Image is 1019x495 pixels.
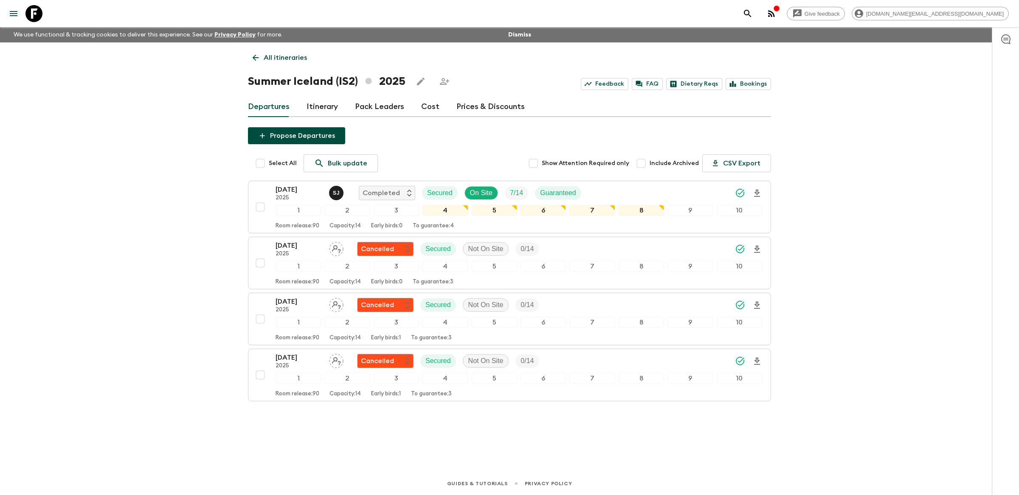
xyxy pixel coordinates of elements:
p: All itineraries [264,53,307,63]
div: 6 [521,317,566,328]
div: 4 [422,317,468,328]
div: 1 [276,373,321,384]
p: Secured [425,244,451,254]
div: 3 [374,261,419,272]
div: Not On Site [463,298,509,312]
svg: Download Onboarding [752,356,762,366]
div: Not On Site [463,242,509,256]
a: Dietary Reqs [666,78,722,90]
div: Not On Site [463,354,509,368]
div: 5 [472,261,517,272]
p: Not On Site [468,356,504,366]
div: 7 [569,373,615,384]
p: Room release: 90 [276,279,319,285]
div: 10 [717,205,762,216]
div: Flash Pack cancellation [357,354,414,368]
svg: Download Onboarding [752,300,762,310]
div: On Site [464,186,498,200]
p: Capacity: 14 [329,223,361,229]
div: 8 [619,317,664,328]
span: Share this itinerary [436,73,453,90]
button: [DATE]2025Assign pack leaderFlash Pack cancellationSecuredNot On SiteTrip Fill12345678910Room rel... [248,349,771,401]
div: 4 [422,373,468,384]
p: Capacity: 14 [329,391,361,397]
div: 6 [521,373,566,384]
span: Include Archived [650,159,699,168]
p: Guaranteed [540,188,576,198]
div: 2 [324,205,370,216]
a: Pack Leaders [355,97,404,117]
div: 7 [569,261,615,272]
a: Bulk update [304,154,378,172]
a: Give feedback [787,7,845,20]
div: Secured [420,242,456,256]
span: Give feedback [800,11,844,17]
div: 2 [324,261,370,272]
div: Secured [420,298,456,312]
div: 7 [569,317,615,328]
div: Flash Pack cancellation [357,242,414,256]
a: FAQ [632,78,663,90]
div: Trip Fill [515,298,539,312]
div: [DOMAIN_NAME][EMAIL_ADDRESS][DOMAIN_NAME] [852,7,1009,20]
svg: Synced Successfully [735,356,745,366]
button: CSV Export [702,154,771,172]
p: 2025 [276,307,322,313]
p: 2025 [276,363,322,369]
button: menu [5,5,22,22]
p: Capacity: 14 [329,335,361,341]
div: 9 [667,261,713,272]
button: Edit this itinerary [412,73,429,90]
p: 2025 [276,195,322,201]
span: Show Attention Required only [542,159,629,168]
p: Early birds: 1 [371,391,401,397]
a: Itinerary [307,97,338,117]
p: Not On Site [468,300,504,310]
span: Select All [269,159,297,168]
p: 0 / 14 [521,244,534,254]
p: [DATE] [276,241,322,251]
svg: Synced Successfully [735,188,745,198]
svg: Synced Successfully [735,244,745,254]
div: 10 [717,261,762,272]
svg: Synced Successfully [735,300,745,310]
div: Trip Fill [515,354,539,368]
div: 9 [667,205,713,216]
p: Not On Site [468,244,504,254]
p: To guarantee: 3 [413,279,453,285]
div: 1 [276,205,321,216]
button: [DATE]2025Assign pack leaderFlash Pack cancellationSecuredNot On SiteTrip Fill12345678910Room rel... [248,237,771,289]
p: Secured [425,300,451,310]
p: [DATE] [276,185,322,195]
div: 1 [276,317,321,328]
div: 6 [521,261,566,272]
p: 7 / 14 [510,188,523,198]
p: To guarantee: 4 [413,223,454,229]
span: Assign pack leader [329,356,343,363]
p: Secured [427,188,453,198]
a: All itineraries [248,49,312,66]
a: Departures [248,97,290,117]
div: 10 [717,317,762,328]
svg: Download Onboarding [752,188,762,199]
div: 3 [374,373,419,384]
p: To guarantee: 3 [411,335,452,341]
div: 3 [374,205,419,216]
button: Dismiss [506,29,533,41]
a: Guides & Tutorials [447,479,508,488]
p: Cancelled [361,244,394,254]
p: We use functional & tracking cookies to deliver this experience. See our for more. [10,27,286,42]
a: Feedback [581,78,628,90]
div: 9 [667,373,713,384]
span: Assign pack leader [329,300,343,307]
p: Cancelled [361,356,394,366]
p: 2025 [276,251,322,257]
div: 3 [374,317,419,328]
div: Secured [422,186,458,200]
p: To guarantee: 3 [411,391,452,397]
p: Early birds: 0 [371,223,403,229]
div: 8 [619,205,664,216]
span: Svavar Jónatansson [329,188,345,195]
div: 1 [276,261,321,272]
div: 6 [521,205,566,216]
